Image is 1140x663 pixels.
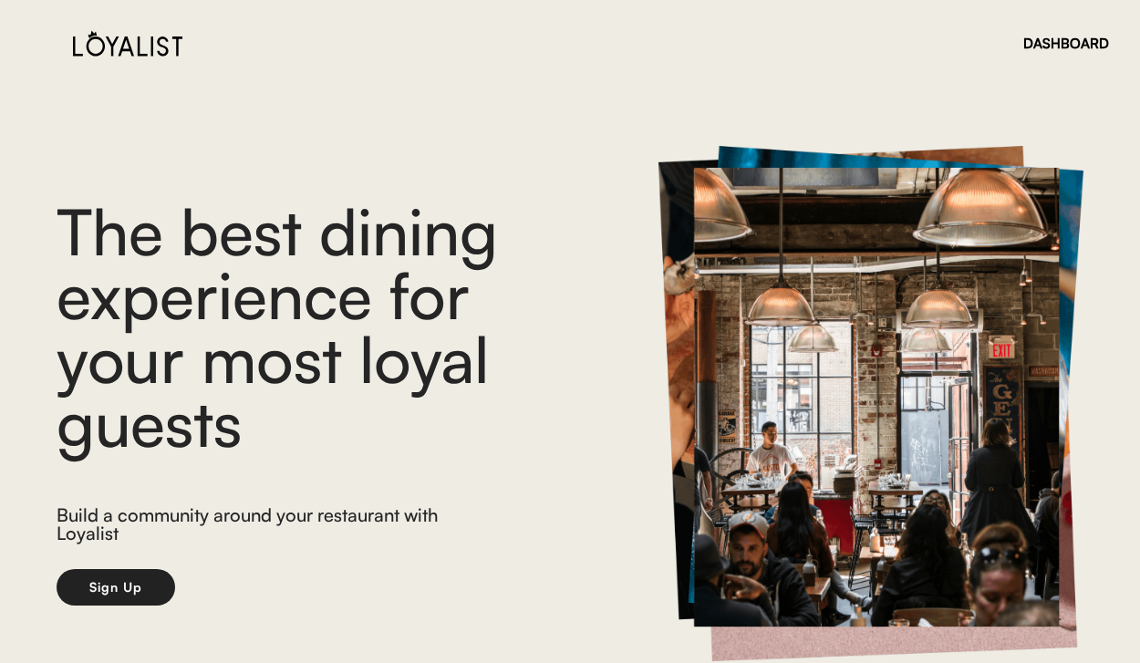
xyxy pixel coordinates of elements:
[1023,36,1109,50] div: DASHBOARD
[57,569,175,606] button: Sign Up
[658,146,1083,661] img: https%3A%2F%2Fcad833e4373cb143c693037db6b1f8a3.cdn.bubble.io%2Ff1706310385766x357021172207471900%...
[57,199,604,454] div: The best dining experience for your most loyal guests
[57,506,455,547] div: Build a community around your restaurant with Loyalist
[73,30,182,57] img: Loyalist%20Logo%20Black.svg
